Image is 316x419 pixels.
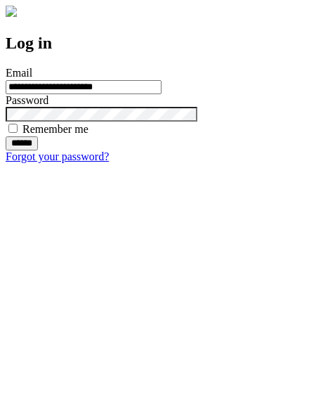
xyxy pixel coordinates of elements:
img: logo-4e3dc11c47720685a147b03b5a06dd966a58ff35d612b21f08c02c0306f2b779.png [6,6,17,17]
label: Email [6,67,32,79]
label: Remember me [22,123,88,135]
label: Password [6,94,48,106]
h2: Log in [6,34,310,53]
a: Forgot your password? [6,150,109,162]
